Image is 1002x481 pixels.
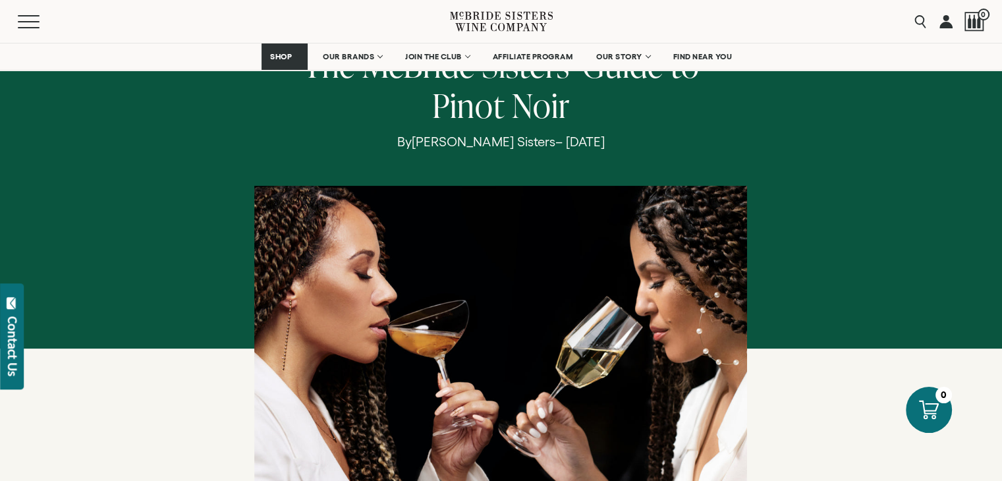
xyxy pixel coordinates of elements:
[323,52,374,61] span: OUR BRANDS
[6,316,19,376] div: Contact Us
[673,52,733,61] span: FIND NEAR YOU
[290,134,711,150] p: By – [DATE]
[484,43,582,70] a: AFFILIATE PROGRAM
[397,43,478,70] a: JOIN THE CLUB
[935,387,952,403] div: 0
[493,52,573,61] span: AFFILIATE PROGRAM
[596,52,642,61] span: OUR STORY
[270,52,292,61] span: SHOP
[588,43,658,70] a: OUR STORY
[262,43,308,70] a: SHOP
[405,52,462,61] span: JOIN THE CLUB
[314,43,390,70] a: OUR BRANDS
[18,15,65,28] button: Mobile Menu Trigger
[432,82,505,128] span: Pinot
[665,43,741,70] a: FIND NEAR YOU
[512,82,570,128] span: Noir
[412,134,555,149] span: [PERSON_NAME] Sisters
[978,9,989,20] span: 0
